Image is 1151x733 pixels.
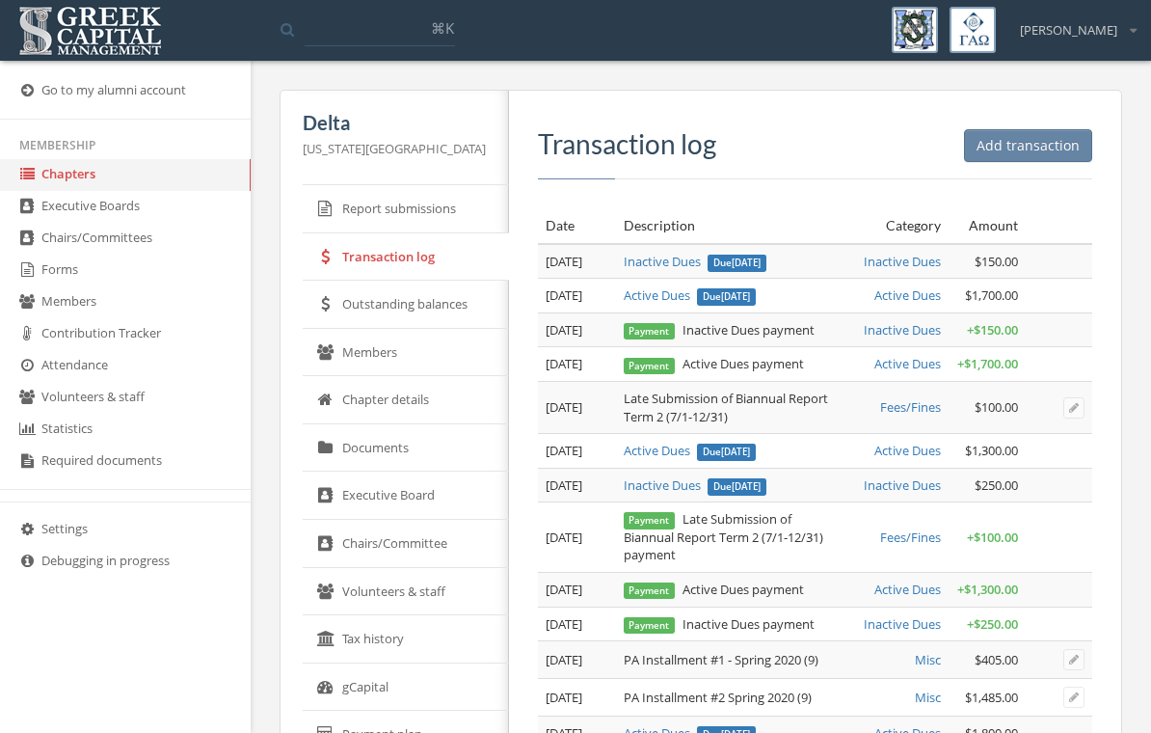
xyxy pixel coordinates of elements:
[864,615,941,633] span: Inactive Dues
[624,651,818,668] span: PA Installment #1 - Spring 2020 (9)
[546,476,582,494] span: [DATE]
[303,138,486,159] p: [US_STATE][GEOGRAPHIC_DATA]
[624,617,676,634] span: Payment
[624,323,676,339] span: Payment
[546,355,582,372] span: [DATE]
[624,581,805,598] span: Active Dues payment
[732,480,761,493] span: [DATE]
[915,651,941,668] span: Misc
[624,689,812,706] span: PA Installment #2 Spring 2020 (9)
[856,216,941,235] div: Category
[624,355,805,372] span: Active Dues payment
[303,233,509,282] a: Transaction log
[967,529,1018,546] span: + $100.00
[624,321,816,339] span: Inactive Dues payment
[874,286,941,304] span: Active Dues
[303,281,509,329] a: Outstanding balances
[546,321,582,339] span: [DATE]
[624,286,757,304] a: Active Dues Due[DATE]
[975,253,1018,270] span: $150.00
[546,398,582,416] span: [DATE]
[1007,7,1137,40] div: [PERSON_NAME]
[546,253,582,270] span: [DATE]
[864,321,941,339] span: Inactive Dues
[721,446,750,458] span: [DATE]
[624,512,676,529] span: Payment
[546,216,608,235] div: Date
[697,444,756,461] span: Due
[431,18,454,38] span: ⌘K
[864,253,941,270] span: Inactive Dues
[965,442,1018,459] span: $1,300.00
[957,581,1018,598] span: + $1,300.00
[708,478,766,496] span: Due
[303,472,509,520] a: Executive Board
[303,664,509,712] a: gCapital
[874,355,941,372] span: Active Dues
[967,615,1018,633] span: + $250.00
[956,216,1019,235] div: Amount
[864,476,941,494] span: Inactive Dues
[303,376,509,424] a: Chapter details
[546,615,582,633] span: [DATE]
[915,689,941,706] span: Misc
[303,615,509,664] a: Tax history
[546,286,582,304] span: [DATE]
[303,424,509,473] a: Documents
[546,689,582,706] span: [DATE]
[624,442,757,459] a: Active Dues Due[DATE]
[965,689,1018,706] span: $1,485.00
[967,321,1018,339] span: + $150.00
[975,651,1018,668] span: $405.00
[624,615,816,633] span: Inactive Dues payment
[721,290,750,303] span: [DATE]
[303,329,509,377] a: Members
[880,529,941,546] span: Fees/Fines
[303,112,486,133] h5: Delta
[624,253,767,270] a: Inactive Dues Due[DATE]
[546,442,582,459] span: [DATE]
[975,476,1018,494] span: $250.00
[624,583,676,599] span: Payment
[957,355,1018,372] span: + $1,700.00
[546,529,582,546] span: [DATE]
[874,581,941,598] span: Active Dues
[708,255,766,272] span: Due
[697,288,756,306] span: Due
[624,216,842,235] div: Description
[975,398,1018,416] span: $100.00
[1020,21,1117,40] span: [PERSON_NAME]
[538,129,1092,159] h3: Transaction log
[624,476,767,494] a: Inactive Dues Due[DATE]
[546,581,582,598] span: [DATE]
[965,286,1018,304] span: $1,700.00
[546,651,582,668] span: [DATE]
[874,442,941,459] span: Active Dues
[624,358,676,374] span: Payment
[624,390,828,425] span: Late Submission of Biannual Report Term 2 (7/1-12/31)
[624,510,823,563] span: Late Submission of Biannual Report Term 2 (7/1-12/31) payment
[880,398,941,416] span: Fees/Fines
[303,520,509,568] a: Chairs/Committee
[732,257,761,269] span: [DATE]
[964,129,1092,162] button: Add transaction
[303,568,509,616] a: Volunteers & staff
[303,185,509,233] a: Report submissions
